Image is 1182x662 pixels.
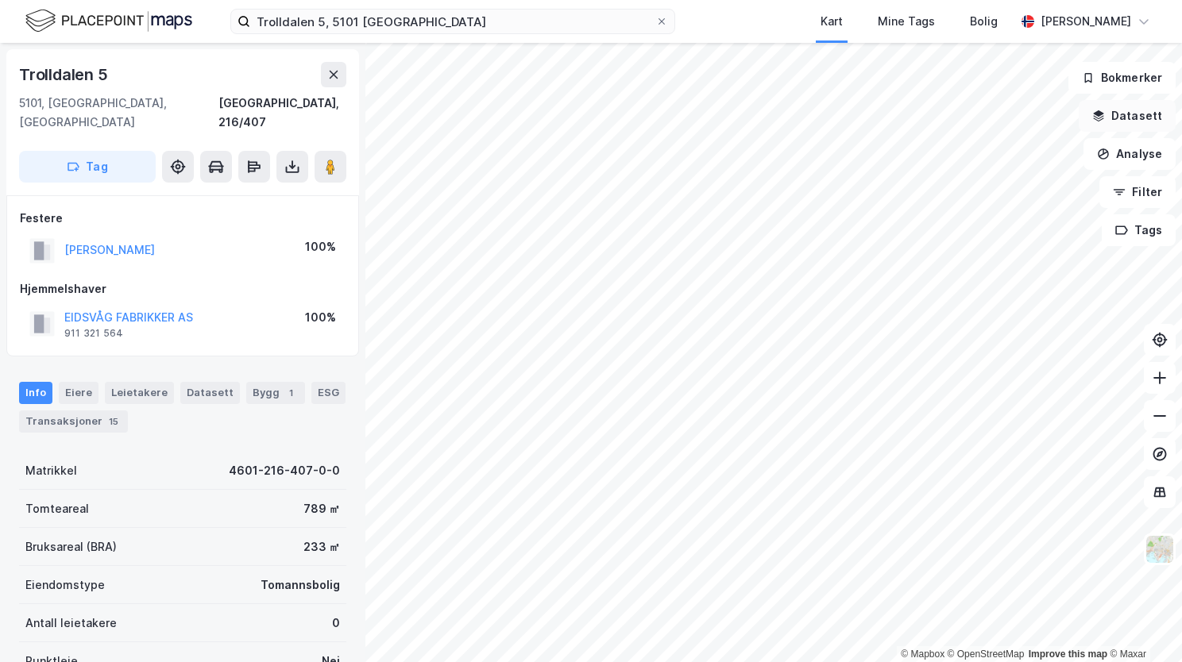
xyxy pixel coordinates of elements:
a: Mapbox [901,649,944,660]
div: Eiendomstype [25,575,105,595]
button: Tag [19,151,156,183]
div: ESG [311,382,346,404]
div: 789 ㎡ [303,499,340,518]
div: 233 ㎡ [303,537,340,556]
img: Z [1145,534,1175,564]
button: Bokmerker [1068,62,1176,94]
a: Improve this map [1029,649,1107,660]
div: Bruksareal (BRA) [25,537,117,556]
div: 15 [106,414,122,429]
div: 0 [332,614,340,633]
button: Tags [1102,214,1176,246]
div: Eiere [59,382,98,404]
iframe: Chat Widget [1103,586,1182,662]
div: Tomannsbolig [261,575,340,595]
div: [GEOGRAPHIC_DATA], 216/407 [218,94,346,132]
img: logo.f888ab2527a4732fd821a326f86c7f29.svg [25,7,192,35]
div: Hjemmelshaver [20,279,346,298]
button: Datasett [1079,100,1176,132]
div: Matrikkel [25,461,77,480]
div: 911 321 564 [64,327,123,340]
div: Festere [20,209,346,228]
div: 100% [305,308,336,327]
div: Bolig [970,12,998,31]
div: Mine Tags [878,12,935,31]
div: Datasett [180,382,240,404]
div: [PERSON_NAME] [1041,12,1131,31]
button: Filter [1099,176,1176,208]
div: Tomteareal [25,499,89,518]
div: Leietakere [105,382,174,404]
div: Kart [821,12,843,31]
div: Info [19,382,52,404]
input: Søk på adresse, matrikkel, gårdeiere, leietakere eller personer [250,10,655,33]
div: Trolldalen 5 [19,62,111,87]
div: Bygg [246,382,305,404]
div: 100% [305,237,336,256]
button: Analyse [1083,138,1176,170]
div: 1 [283,385,299,401]
div: Transaksjoner [19,410,128,433]
div: 5101, [GEOGRAPHIC_DATA], [GEOGRAPHIC_DATA] [19,94,218,132]
a: OpenStreetMap [948,649,1025,660]
div: Antall leietakere [25,614,117,633]
div: 4601-216-407-0-0 [229,461,340,480]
